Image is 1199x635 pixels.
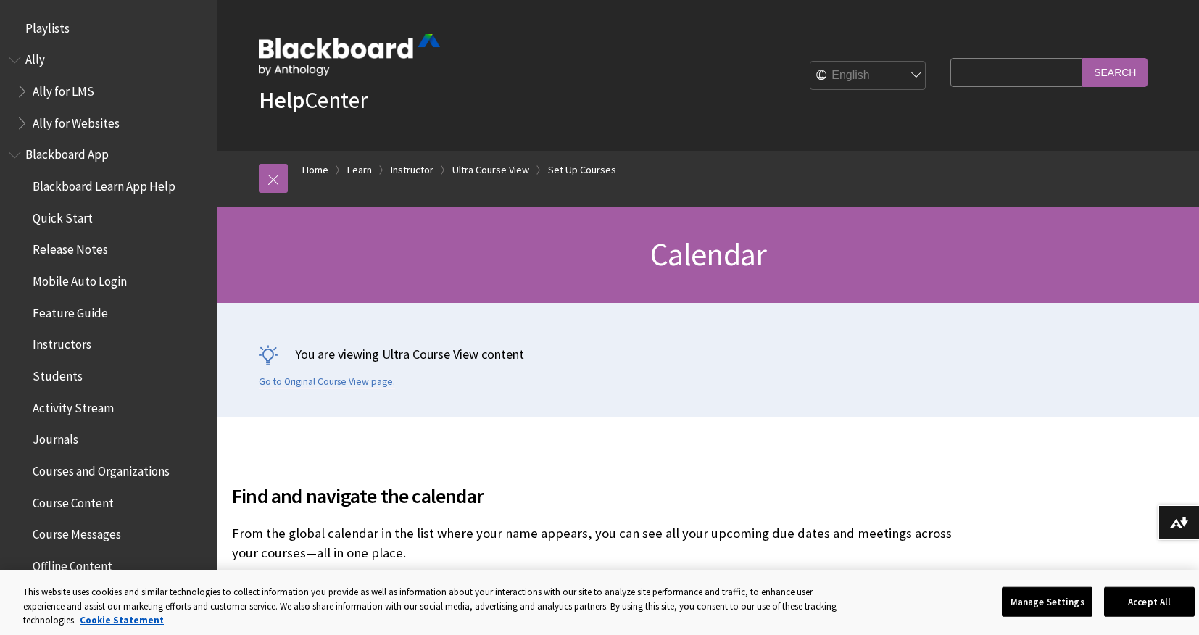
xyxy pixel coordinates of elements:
nav: Book outline for Playlists [9,16,209,41]
span: Blackboard Learn App Help [33,174,175,194]
span: Ally for LMS [33,79,94,99]
a: HelpCenter [259,86,368,115]
span: Blackboard App [25,143,109,162]
button: Manage Settings [1002,586,1092,617]
a: Home [302,161,328,179]
span: Playlists [25,16,70,36]
span: Release Notes [33,238,108,257]
span: Quick Start [33,206,93,225]
span: Offline Content [33,554,112,573]
strong: Help [259,86,304,115]
p: You are viewing Ultra Course View content [259,345,1158,363]
span: Instructors [33,333,91,352]
nav: Book outline for Anthology Ally Help [9,48,209,136]
span: Course Messages [33,523,121,542]
a: Learn [347,161,372,179]
a: More information about your privacy, opens in a new tab [80,614,164,626]
span: Activity Stream [33,396,114,415]
span: Find and navigate the calendar [232,481,970,511]
span: Ally [25,48,45,67]
p: From the global calendar in the list where your name appears, you can see all your upcoming due d... [232,524,970,562]
a: Ultra Course View [452,161,529,179]
span: Mobile Auto Login [33,269,127,289]
span: Ally for Websites [33,111,120,130]
span: Calendar [650,234,767,274]
a: Instructor [391,161,433,179]
a: Set Up Courses [548,161,616,179]
span: Courses and Organizations [33,459,170,478]
span: Course Content [33,491,114,510]
span: Feature Guide [33,301,108,320]
input: Search [1082,58,1148,86]
span: Journals [33,428,78,447]
button: Accept All [1104,586,1195,617]
img: Blackboard by Anthology [259,34,440,76]
select: Site Language Selector [810,61,926,90]
span: Students [33,364,83,383]
div: This website uses cookies and similar technologies to collect information you provide as well as ... [23,585,839,628]
a: Go to Original Course View page. [259,375,395,389]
